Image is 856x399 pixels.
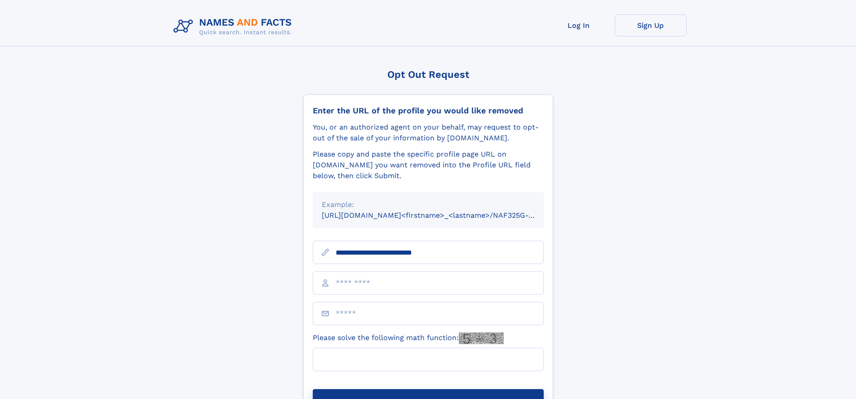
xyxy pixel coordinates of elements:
div: Enter the URL of the profile you would like removed [313,106,544,116]
div: Opt Out Request [303,69,553,80]
img: Logo Names and Facts [170,14,299,39]
small: [URL][DOMAIN_NAME]<firstname>_<lastname>/NAF325G-xxxxxxxx [322,211,561,220]
div: Please copy and paste the specific profile page URL on [DOMAIN_NAME] you want removed into the Pr... [313,149,544,181]
label: Please solve the following math function: [313,332,504,344]
div: Example: [322,199,535,210]
a: Log In [543,14,615,36]
a: Sign Up [615,14,687,36]
div: You, or an authorized agent on your behalf, may request to opt-out of the sale of your informatio... [313,122,544,143]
